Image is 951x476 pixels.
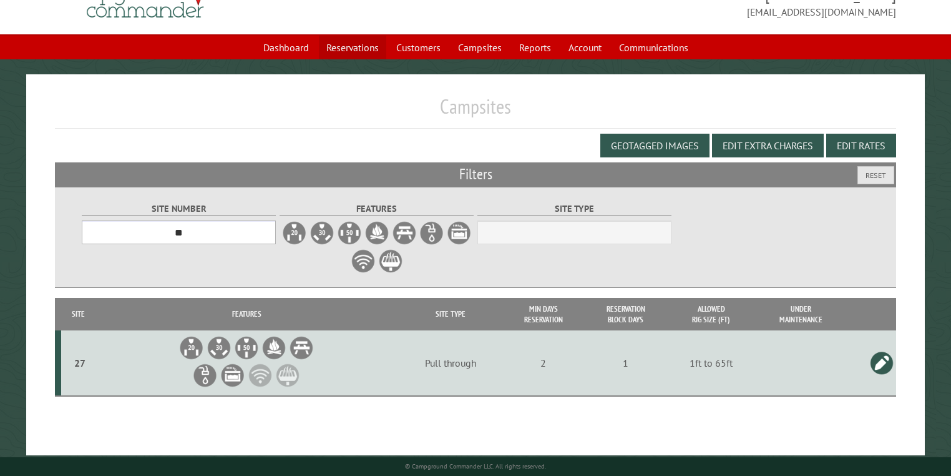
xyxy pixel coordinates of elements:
[319,36,386,59] a: Reservations
[55,94,897,129] h1: Campsites
[310,221,334,245] label: 30A Electrical Hookup
[351,249,376,274] label: WiFi Service
[400,357,500,369] div: Pull through
[61,298,95,330] th: Site
[280,202,474,216] label: Features
[447,221,472,245] label: Sewer Hookup
[405,462,546,470] small: © Campground Commander LLC. All rights reserved.
[364,221,389,245] label: Firepit
[275,363,300,388] li: Grill
[207,335,232,360] li: 30A Electrical Hookup
[289,335,314,360] li: Picnic Table
[826,134,896,157] button: Edit Rates
[193,363,218,388] li: Water Hookup
[234,335,259,360] li: 50A Electrical Hookup
[712,134,824,157] button: Edit Extra Charges
[756,298,846,330] th: Under Maintenance
[857,166,894,184] button: Reset
[261,335,286,360] li: Firepit
[378,249,403,274] label: Grill
[669,357,754,369] div: 1ft to 65ft
[504,357,582,369] div: 2
[95,298,398,330] th: Features
[477,202,671,216] label: Site Type
[337,221,362,245] label: 50A Electrical Hookup
[451,36,509,59] a: Campsites
[585,298,667,330] th: Reservation Block Days
[55,162,897,186] h2: Filters
[248,363,273,388] li: WiFi Service
[392,221,417,245] label: Picnic Table
[600,134,710,157] button: Geotagged Images
[82,202,276,216] label: Site Number
[179,335,204,360] li: 20A Electrical Hookup
[220,363,245,388] li: Sewer Hookup
[282,221,307,245] label: 20A Electrical Hookup
[587,357,665,369] div: 1
[512,36,558,59] a: Reports
[256,36,316,59] a: Dashboard
[869,350,894,375] a: Edit this campsite
[419,221,444,245] label: Water Hookup
[612,36,696,59] a: Communications
[398,298,502,330] th: Site Type
[561,36,609,59] a: Account
[502,298,585,330] th: Min Days Reservation
[389,36,448,59] a: Customers
[667,298,756,330] th: Allowed Rig Size (ft)
[66,357,94,369] div: 27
